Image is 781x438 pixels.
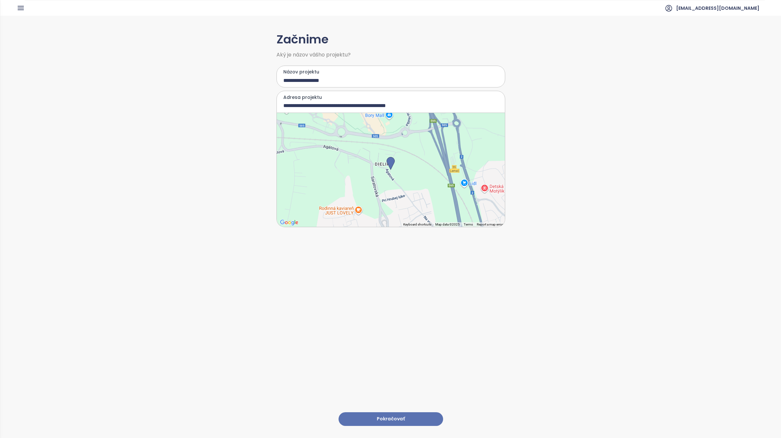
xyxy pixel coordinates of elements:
[276,52,505,57] span: Aký je názov vášho projektu?
[339,412,443,426] button: Pokračovať
[676,0,759,16] span: [EMAIL_ADDRESS][DOMAIN_NAME]
[278,218,300,227] img: Google
[283,68,498,75] label: Názov projektu
[477,223,503,226] a: Report a map error
[283,94,498,101] label: Adresa projektu
[403,222,431,227] button: Keyboard shortcuts
[278,218,300,227] a: Open this area in Google Maps (opens a new window)
[435,223,460,226] span: Map data ©2025
[276,30,505,49] h1: Začnime
[464,223,473,226] a: Terms (opens in new tab)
